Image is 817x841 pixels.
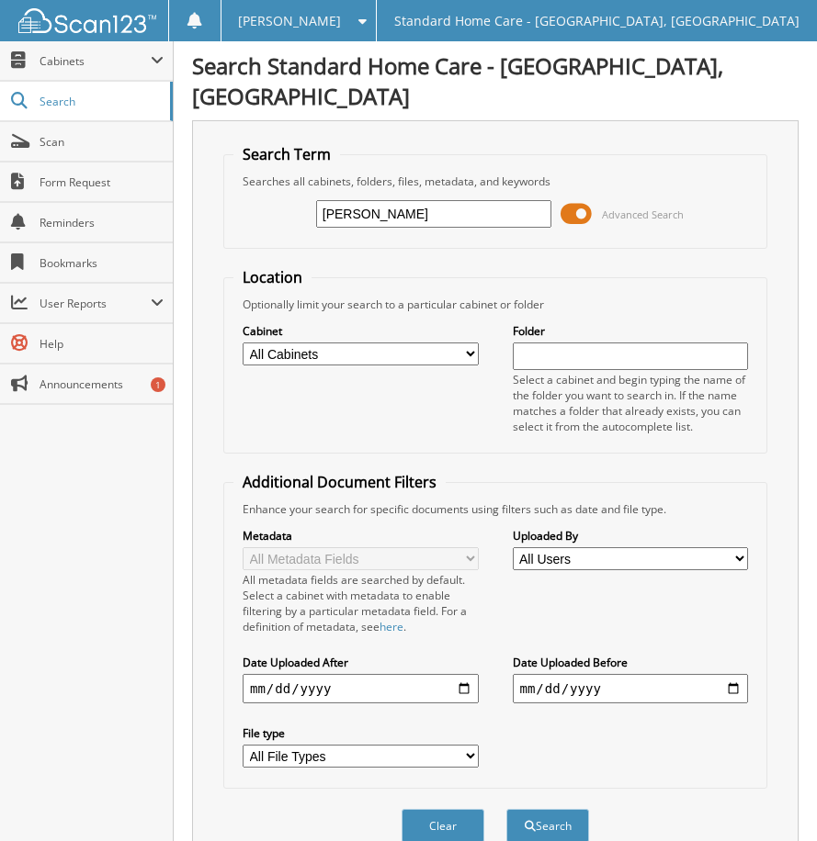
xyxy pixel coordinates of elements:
[602,207,684,221] span: Advanced Search
[40,296,151,311] span: User Reports
[513,655,749,670] label: Date Uploaded Before
[243,674,479,703] input: start
[40,376,164,392] span: Announcements
[233,501,757,517] div: Enhance your search for specific documents using filters such as date and file type.
[233,472,446,492] legend: Additional Document Filters
[18,8,156,33] img: scan123-logo-white.svg
[513,372,749,434] div: Select a cabinet and begin typing the name of the folder you want to search in. If the name match...
[238,16,341,27] span: [PERSON_NAME]
[40,94,161,109] span: Search
[243,323,479,339] label: Cabinet
[233,144,340,164] legend: Search Term
[233,267,312,287] legend: Location
[243,528,479,544] label: Metadata
[380,619,403,634] a: here
[243,655,479,670] label: Date Uploaded After
[151,377,165,392] div: 1
[233,174,757,189] div: Searches all cabinets, folders, files, metadata, and keywords
[40,53,151,69] span: Cabinets
[394,16,800,27] span: Standard Home Care - [GEOGRAPHIC_DATA], [GEOGRAPHIC_DATA]
[40,336,164,352] span: Help
[243,572,479,634] div: All metadata fields are searched by default. Select a cabinet with metadata to enable filtering b...
[513,323,749,339] label: Folder
[192,50,799,111] h1: Search Standard Home Care - [GEOGRAPHIC_DATA], [GEOGRAPHIC_DATA]
[233,297,757,312] div: Optionally limit your search to a particular cabinet or folder
[243,725,479,741] label: File type
[40,215,164,230] span: Reminders
[40,174,164,190] span: Form Request
[513,528,749,544] label: Uploaded By
[40,134,164,150] span: Scan
[40,255,164,271] span: Bookmarks
[513,674,749,703] input: end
